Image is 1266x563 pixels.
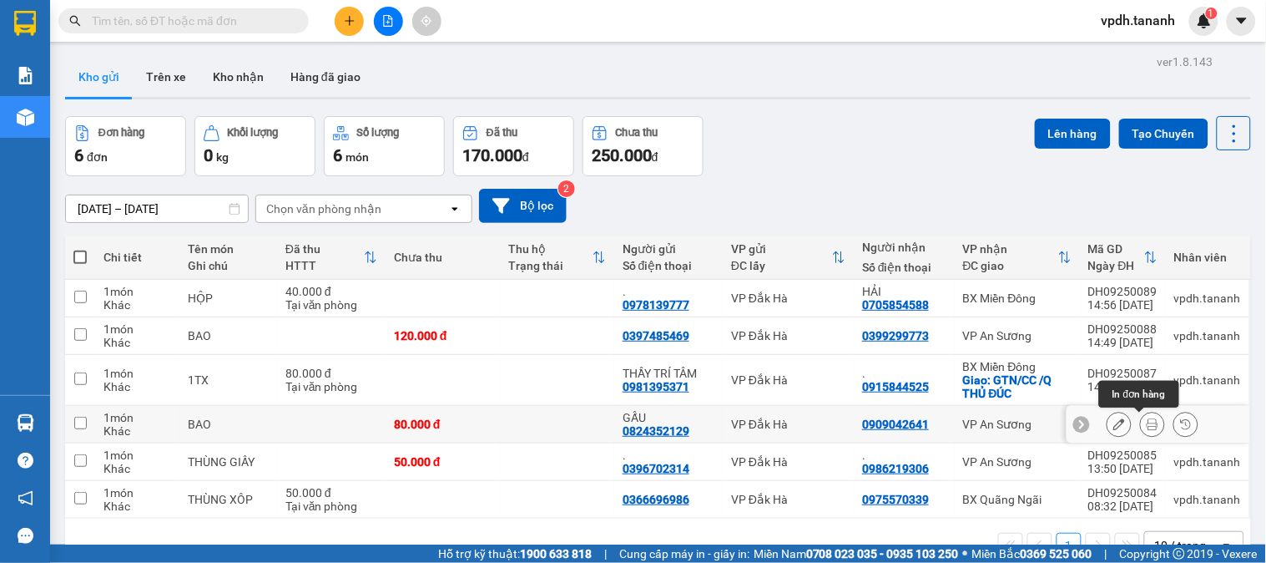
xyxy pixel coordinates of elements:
[18,528,33,544] span: message
[382,15,394,27] span: file-add
[103,411,171,424] div: 1 món
[438,545,592,563] span: Hỗ trợ kỹ thuật:
[1035,119,1111,149] button: Lên hàng
[14,16,40,33] span: Gửi:
[65,57,133,97] button: Kho gửi
[508,259,593,272] div: Trạng thái
[285,259,364,272] div: HTTT
[731,455,845,469] div: VP Đắk Hà
[346,150,369,164] span: món
[1088,449,1158,462] div: DH09250085
[17,67,34,84] img: solution-icon
[1088,242,1144,256] div: Mã GD
[862,418,929,431] div: 0909042641
[1220,539,1233,552] svg: open
[731,373,845,387] div: VP Đắk Hà
[963,493,1072,506] div: BX Quãng Ngãi
[623,380,689,393] div: 0981395371
[623,298,689,312] div: 0978139777
[188,292,269,305] div: HỘP
[500,236,614,280] th: Toggle SortBy
[1088,10,1189,31] span: vpdh.tananh
[216,150,229,164] span: kg
[285,500,377,513] div: Tại văn phòng
[66,195,248,222] input: Select a date range.
[18,453,33,469] span: question-circle
[1107,412,1132,437] div: Sửa đơn hàng
[448,202,462,216] svg: open
[1155,537,1207,554] div: 10 / trang
[1173,548,1185,560] span: copyright
[955,236,1080,280] th: Toggle SortBy
[963,360,1072,373] div: BX Miền Đông
[1158,53,1213,71] div: ver 1.8.143
[1021,547,1092,560] strong: 0369 525 060
[462,145,522,165] span: 170.000
[1208,8,1214,19] span: 1
[963,292,1072,305] div: BX Miền Đông
[421,15,432,27] span: aim
[103,380,171,393] div: Khác
[862,367,946,380] div: .
[1174,493,1241,506] div: vpdh.tananh
[143,74,277,98] div: 0705854588
[374,7,403,36] button: file-add
[522,150,529,164] span: đ
[285,380,377,393] div: Tại văn phòng
[723,236,854,280] th: Toggle SortBy
[1088,259,1144,272] div: Ngày ĐH
[69,15,81,27] span: search
[412,7,441,36] button: aim
[103,500,171,513] div: Khác
[1088,462,1158,475] div: 13:50 [DATE]
[18,490,33,506] span: notification
[1088,486,1158,500] div: DH09250084
[1174,373,1241,387] div: vpdh.tananh
[1206,8,1218,19] sup: 1
[103,367,171,380] div: 1 món
[14,54,131,78] div: 0978139777
[1119,119,1208,149] button: Tạo Chuyến
[1088,380,1158,393] div: 14:43 [DATE]
[862,261,946,274] div: Số điện thoại
[285,486,377,500] div: 50.000 đ
[14,14,131,34] div: VP Đắk Hà
[963,329,1072,342] div: VP An Sương
[1088,500,1158,513] div: 08:32 [DATE]
[972,545,1092,563] span: Miền Bắc
[87,150,108,164] span: đơn
[1105,545,1107,563] span: |
[623,411,714,424] div: GẤU
[1088,322,1158,336] div: DH09250088
[1088,285,1158,298] div: DH09250089
[204,145,213,165] span: 0
[862,285,946,298] div: HẢI
[394,455,492,469] div: 50.000 đ
[862,329,929,342] div: 0399299773
[731,329,845,342] div: VP Đắk Hà
[520,547,592,560] strong: 1900 633 818
[623,367,714,380] div: THẦY TRÍ TÂM
[731,292,845,305] div: VP Đắk Hà
[17,414,34,432] img: warehouse-icon
[98,127,144,139] div: Đơn hàng
[188,455,269,469] div: THÙNG GIẤY
[604,545,607,563] span: |
[277,236,386,280] th: Toggle SortBy
[731,418,845,431] div: VP Đắk Hà
[1088,336,1158,349] div: 14:49 [DATE]
[103,285,171,298] div: 1 món
[623,329,689,342] div: 0397485469
[731,259,832,272] div: ĐC lấy
[963,373,1072,400] div: Giao: GTN/CC /Q THỦ ĐÚC
[963,242,1058,256] div: VP nhận
[188,242,269,256] div: Tên món
[1174,455,1241,469] div: vpdh.tananh
[487,127,517,139] div: Đã thu
[103,462,171,475] div: Khác
[14,11,36,36] img: logo-vxr
[188,493,269,506] div: THÙNG XÔP
[731,493,845,506] div: VP Đắk Hà
[1174,251,1241,264] div: Nhân viên
[592,145,652,165] span: 250.000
